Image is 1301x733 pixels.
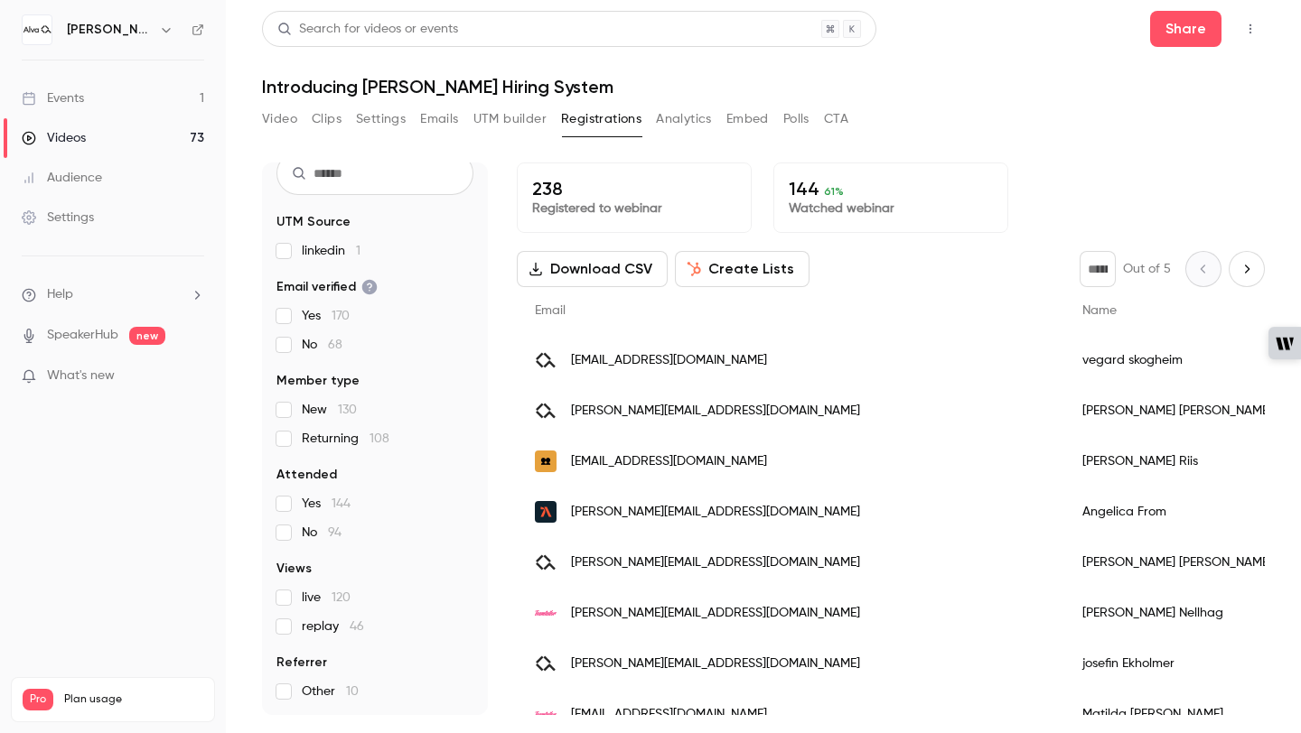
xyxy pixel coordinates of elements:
[328,526,342,539] span: 94
[346,685,359,698] span: 10
[129,327,165,345] span: new
[356,245,360,257] span: 1
[22,209,94,227] div: Settings
[726,105,769,134] button: Embed
[276,213,473,701] section: facet-groups
[302,617,364,636] span: replay
[571,604,860,623] span: [PERSON_NAME][EMAIL_ADDRESS][DOMAIN_NAME]
[22,89,84,107] div: Events
[276,372,360,390] span: Member type
[22,129,86,147] div: Videos
[420,105,458,134] button: Emails
[1150,11,1221,47] button: Share
[535,653,557,674] img: alvalabs.io
[312,105,342,134] button: Clips
[535,501,557,523] img: alleima.com
[1064,588,1292,638] div: [PERSON_NAME] Nellhag
[22,285,204,304] li: help-dropdown-opener
[302,589,351,607] span: live
[783,105,810,134] button: Polls
[276,213,351,231] span: UTM Source
[183,368,204,385] iframe: Noticeable Trigger
[1064,487,1292,537] div: Angelica From
[571,351,767,370] span: [EMAIL_ADDRESS][DOMAIN_NAME]
[473,105,547,134] button: UTM builder
[47,285,73,304] span: Help
[302,430,389,448] span: Returning
[277,20,458,39] div: Search for videos or events
[535,552,557,573] img: alvalabs.io
[535,304,566,317] span: Email
[535,711,557,716] img: teamtailor.com
[571,654,860,673] span: [PERSON_NAME][EMAIL_ADDRESS][DOMAIN_NAME]
[302,307,350,325] span: Yes
[328,339,342,351] span: 68
[302,401,357,419] span: New
[1082,304,1117,317] span: Name
[23,15,51,44] img: Alva Labs
[302,336,342,354] span: No
[1064,638,1292,689] div: josefin Ekholmer
[535,450,557,472] img: noisolation.com
[532,199,736,218] p: Registered to webinar
[332,497,351,510] span: 144
[332,310,350,322] span: 170
[302,495,351,513] span: Yes
[350,620,364,633] span: 46
[262,105,297,134] button: Video
[1064,436,1292,487] div: [PERSON_NAME] Riis
[535,349,557,371] img: alvalabs.io
[47,366,115,385] span: What's new
[1064,385,1292,436] div: [PERSON_NAME] [PERSON_NAME]
[1064,335,1292,385] div: vegard skogheim
[276,560,312,578] span: Views
[302,682,359,701] span: Other
[789,199,993,218] p: Watched webinar
[302,524,342,542] span: No
[276,466,337,484] span: Attended
[22,169,102,187] div: Audience
[532,178,736,199] p: 238
[824,185,844,198] span: 61 %
[561,105,641,134] button: Registrations
[571,503,860,522] span: [PERSON_NAME][EMAIL_ADDRESS][DOMAIN_NAME]
[571,553,860,572] span: [PERSON_NAME][EMAIL_ADDRESS][DOMAIN_NAME]
[356,105,406,134] button: Settings
[262,76,1265,97] h1: Introducing [PERSON_NAME] Hiring System
[338,404,357,416] span: 130
[332,591,351,604] span: 120
[675,251,810,287] button: Create Lists
[276,654,327,672] span: Referrer
[535,400,557,422] img: alvalabs.io
[302,242,360,260] span: linkedin
[64,692,203,707] span: Plan usage
[1123,260,1171,278] p: Out of 5
[571,452,767,471] span: [EMAIL_ADDRESS][DOMAIN_NAME]
[370,432,389,445] span: 108
[571,705,767,724] span: [EMAIL_ADDRESS][DOMAIN_NAME]
[1229,251,1265,287] button: Next page
[1064,537,1292,588] div: [PERSON_NAME] [PERSON_NAME]
[23,689,53,710] span: Pro
[535,610,557,615] img: teamtailor.com
[789,178,993,199] p: 144
[571,402,860,421] span: [PERSON_NAME][EMAIL_ADDRESS][DOMAIN_NAME]
[1236,14,1265,43] button: Top Bar Actions
[67,21,152,39] h6: [PERSON_NAME] Labs
[276,278,378,296] span: Email verified
[517,251,668,287] button: Download CSV
[47,326,118,345] a: SpeakerHub
[656,105,712,134] button: Analytics
[824,105,848,134] button: CTA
